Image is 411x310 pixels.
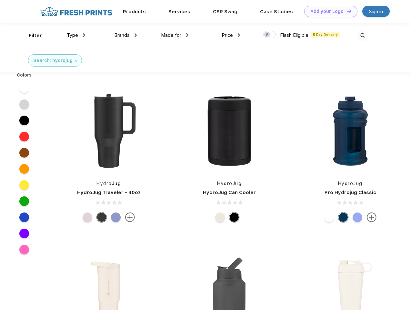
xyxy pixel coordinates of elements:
div: Black [97,212,106,222]
div: White [324,212,334,222]
a: HydroJug [96,181,121,186]
div: Add your Logo [310,9,344,14]
img: dropdown.png [238,33,240,37]
div: Sign in [369,8,383,15]
div: Hyper Blue [353,212,362,222]
img: fo%20logo%202.webp [38,6,114,17]
div: Search: hydrojug [33,57,73,64]
img: dropdown.png [135,33,137,37]
div: Pink Sand [83,212,92,222]
img: desktop_search.svg [357,30,368,41]
a: HydroJug Traveler - 40oz [77,190,141,195]
span: Type [67,32,78,38]
img: more.svg [367,212,376,222]
span: Flash Eligible [280,32,308,38]
div: Colors [12,72,37,78]
a: HydroJug Can Cooler [203,190,256,195]
div: Filter [29,32,42,39]
div: Navy [338,212,348,222]
div: Peri [111,212,121,222]
a: HydroJug [338,181,363,186]
a: Products [123,9,146,15]
img: DT [347,9,351,13]
img: func=resize&h=266 [186,88,272,174]
div: Black [229,212,239,222]
a: Pro Hydrojug Classic [325,190,376,195]
span: Made for [161,32,181,38]
a: HydroJug [217,181,242,186]
img: dropdown.png [186,33,188,37]
span: Price [222,32,233,38]
img: dropdown.png [83,33,85,37]
img: func=resize&h=266 [66,88,152,174]
img: func=resize&h=266 [307,88,393,174]
img: filter_cancel.svg [75,60,77,62]
span: Brands [114,32,130,38]
div: Cream [215,212,225,222]
a: Sign in [362,6,390,17]
img: more.svg [125,212,135,222]
span: 5 Day Delivery [311,32,340,37]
